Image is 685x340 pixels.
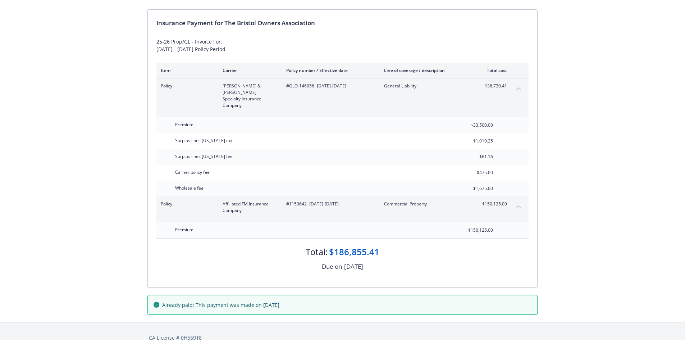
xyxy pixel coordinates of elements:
[451,225,497,236] input: 0.00
[513,83,524,94] button: collapse content
[156,78,529,113] div: Policy[PERSON_NAME] & [PERSON_NAME] Specialty Insurance Company#GLO-146056- [DATE]-[DATE]General ...
[451,183,497,194] input: 0.00
[175,122,193,128] span: Premium
[451,120,497,131] input: 0.00
[306,246,328,258] div: Total:
[322,262,342,271] div: Due on
[161,83,211,89] span: Policy
[480,201,507,207] span: $150,125.00
[156,38,529,53] div: 25-26 Prop/GL - Invoice For: [DATE] - [DATE] Policy Period
[286,67,373,73] div: Policy number / Effective date
[513,201,524,212] button: collapse content
[223,83,275,109] span: [PERSON_NAME] & [PERSON_NAME] Specialty Insurance Company
[223,201,275,214] span: Affiliated FM Insurance Company
[175,137,232,144] span: Surplus lines [US_STATE] tax
[384,83,469,89] span: General Liability
[156,196,529,218] div: PolicyAffiliated FM Insurance Company#1153642- [DATE]-[DATE]Commercial Property$150,125.00collaps...
[329,246,379,258] div: $186,855.41
[451,136,497,146] input: 0.00
[162,301,279,309] span: Already paid: This payment was made on [DATE]
[384,201,469,207] span: Commercial Property
[161,67,211,73] div: Item
[451,151,497,162] input: 0.00
[161,201,211,207] span: Policy
[286,201,373,207] span: #1153642 - [DATE]-[DATE]
[344,262,363,271] div: [DATE]
[175,153,233,159] span: Surplus lines [US_STATE] fee
[286,83,373,89] span: #GLO-146056 - [DATE]-[DATE]
[451,167,497,178] input: 0.00
[480,83,507,89] span: $36,730.41
[175,169,210,175] span: Carrier policy fee
[175,227,193,233] span: Premium
[480,67,507,73] div: Total cost
[223,67,275,73] div: Carrier
[156,18,529,28] div: Insurance Payment for The Bristol Owners Association
[384,67,469,73] div: Line of coverage / description
[175,185,204,191] span: Wholesale fee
